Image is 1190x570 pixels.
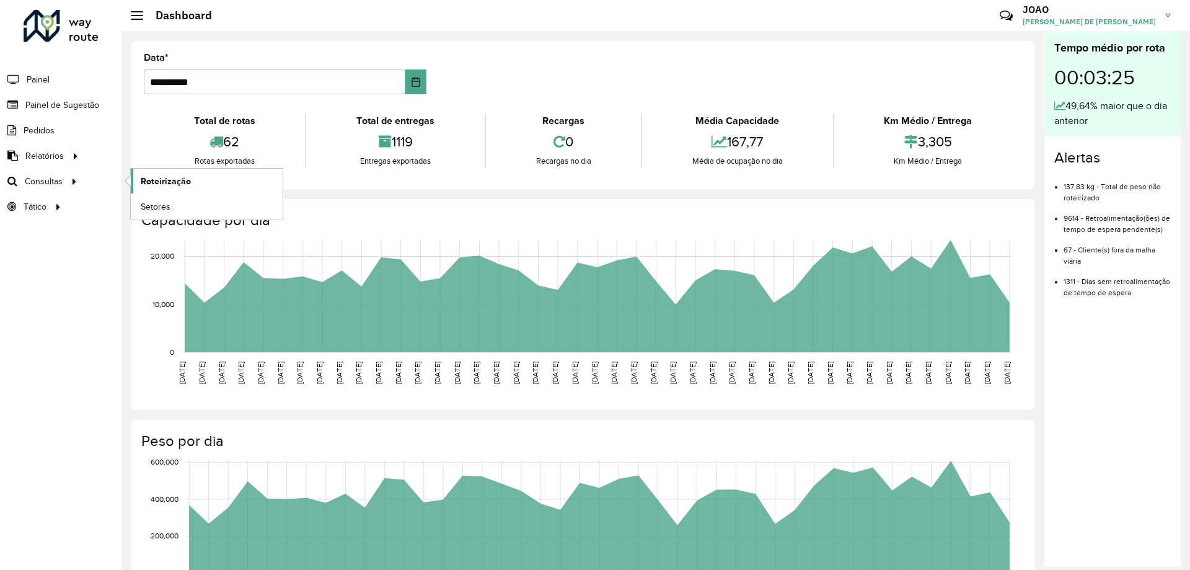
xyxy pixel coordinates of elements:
[413,362,421,384] text: [DATE]
[1023,4,1156,16] h3: JOAO
[141,175,191,188] span: Roteirização
[141,212,1022,229] h4: Capacidade por dia
[963,362,971,384] text: [DATE]
[147,114,302,128] div: Total de rotas
[689,362,697,384] text: [DATE]
[489,128,638,155] div: 0
[531,362,539,384] text: [DATE]
[472,362,480,384] text: [DATE]
[571,362,579,384] text: [DATE]
[374,362,382,384] text: [DATE]
[147,128,302,155] div: 62
[276,362,284,384] text: [DATE]
[141,200,170,213] span: Setores
[669,362,677,384] text: [DATE]
[315,362,324,384] text: [DATE]
[25,175,63,188] span: Consultas
[924,362,932,384] text: [DATE]
[489,114,638,128] div: Recargas
[993,2,1020,29] a: Contato Rápido
[147,155,302,167] div: Rotas exportadas
[1054,56,1171,99] div: 00:03:25
[151,495,178,503] text: 400,000
[309,128,481,155] div: 1119
[131,169,283,194] a: Roteirização
[218,362,226,384] text: [DATE]
[198,362,206,384] text: [DATE]
[983,362,991,384] text: [DATE]
[27,73,50,86] span: Painel
[806,362,814,384] text: [DATE]
[309,114,481,128] div: Total de entregas
[143,9,212,22] h2: Dashboard
[747,362,756,384] text: [DATE]
[25,99,99,112] span: Painel de Sugestão
[492,362,500,384] text: [DATE]
[708,362,716,384] text: [DATE]
[1064,172,1171,203] li: 137,83 kg - Total de peso não roteirizado
[1054,149,1171,167] h4: Alertas
[837,114,1019,128] div: Km Médio / Entrega
[630,362,638,384] text: [DATE]
[151,252,174,261] text: 20,000
[489,155,638,167] div: Recargas no dia
[141,432,1022,450] h4: Peso por dia
[512,362,520,384] text: [DATE]
[257,362,265,384] text: [DATE]
[645,155,829,167] div: Média de ocupação no dia
[1064,203,1171,235] li: 9614 - Retroalimentação(ões) de tempo de espera pendente(s)
[645,114,829,128] div: Média Capacidade
[845,362,853,384] text: [DATE]
[1054,99,1171,128] div: 49,64% maior que o dia anterior
[433,362,441,384] text: [DATE]
[837,155,1019,167] div: Km Médio / Entrega
[25,149,64,163] span: Relatórios
[767,362,775,384] text: [DATE]
[309,155,481,167] div: Entregas exportadas
[787,362,795,384] text: [DATE]
[1003,362,1011,384] text: [DATE]
[650,362,658,384] text: [DATE]
[178,362,186,384] text: [DATE]
[728,362,736,384] text: [DATE]
[24,124,55,137] span: Pedidos
[152,300,174,308] text: 10,000
[405,69,427,94] button: Choose Date
[551,362,559,384] text: [DATE]
[170,348,174,356] text: 0
[904,362,912,384] text: [DATE]
[394,362,402,384] text: [DATE]
[1064,267,1171,298] li: 1311 - Dias sem retroalimentação de tempo de espera
[1064,235,1171,267] li: 67 - Cliente(s) fora da malha viária
[296,362,304,384] text: [DATE]
[355,362,363,384] text: [DATE]
[610,362,618,384] text: [DATE]
[885,362,893,384] text: [DATE]
[944,362,952,384] text: [DATE]
[237,362,245,384] text: [DATE]
[24,200,46,213] span: Tático
[144,50,169,65] label: Data
[837,128,1019,155] div: 3,305
[826,362,834,384] text: [DATE]
[1023,16,1156,27] span: [PERSON_NAME] DE [PERSON_NAME]
[1054,40,1171,56] div: Tempo médio por rota
[865,362,873,384] text: [DATE]
[151,532,178,540] text: 200,000
[151,458,178,466] text: 600,000
[131,194,283,219] a: Setores
[335,362,343,384] text: [DATE]
[453,362,461,384] text: [DATE]
[591,362,599,384] text: [DATE]
[645,128,829,155] div: 167,77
